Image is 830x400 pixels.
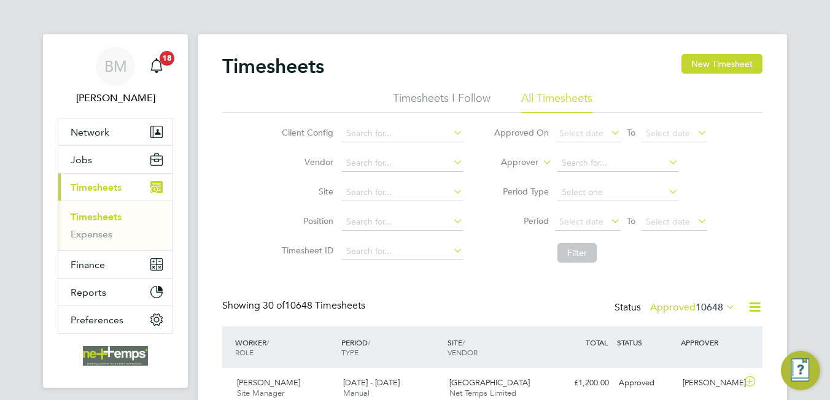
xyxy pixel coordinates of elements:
[696,301,723,313] span: 10648
[237,377,300,388] span: [PERSON_NAME]
[104,58,127,74] span: BM
[58,306,173,333] button: Preferences
[444,331,551,363] div: SITE
[448,347,478,357] span: VENDOR
[494,127,549,138] label: Approved On
[342,155,463,172] input: Search for...
[462,337,465,347] span: /
[58,47,173,106] a: BM[PERSON_NAME]
[43,34,188,388] nav: Main navigation
[342,125,463,142] input: Search for...
[278,245,333,256] label: Timesheet ID
[449,377,530,388] span: [GEOGRAPHIC_DATA]
[521,91,592,113] li: All Timesheets
[494,215,549,226] label: Period
[58,251,173,278] button: Finance
[263,299,365,312] span: 10648 Timesheets
[71,154,92,166] span: Jobs
[557,155,678,172] input: Search for...
[71,287,106,298] span: Reports
[71,182,122,193] span: Timesheets
[58,146,173,173] button: Jobs
[650,301,735,313] label: Approved
[646,216,690,227] span: Select date
[550,373,614,393] div: £1,200.00
[71,228,112,240] a: Expenses
[623,125,639,140] span: To
[615,299,738,317] div: Status
[58,118,173,145] button: Network
[144,47,169,86] a: 18
[557,184,678,201] input: Select one
[222,299,368,312] div: Showing
[368,337,370,347] span: /
[614,331,678,353] div: STATUS
[278,156,333,167] label: Vendor
[237,388,284,398] span: Site Manager
[681,54,762,74] button: New Timesheet
[222,54,324,79] h2: Timesheets
[678,373,742,393] div: [PERSON_NAME]
[71,259,105,271] span: Finance
[449,388,516,398] span: Net Temps Limited
[342,184,463,201] input: Search for...
[483,156,538,169] label: Approver
[586,337,608,347] span: TOTAL
[343,377,400,388] span: [DATE] - [DATE]
[278,127,333,138] label: Client Config
[614,373,678,393] div: Approved
[559,216,603,227] span: Select date
[71,314,123,326] span: Preferences
[58,201,173,250] div: Timesheets
[71,126,109,138] span: Network
[83,346,148,366] img: net-temps-logo-retina.png
[559,128,603,139] span: Select date
[71,211,122,223] a: Timesheets
[557,243,597,263] button: Filter
[781,351,820,390] button: Engage Resource Center
[235,347,254,357] span: ROLE
[343,388,370,398] span: Manual
[58,91,173,106] span: Brooke Morley
[58,279,173,306] button: Reports
[623,213,639,229] span: To
[678,331,742,353] div: APPROVER
[278,215,333,226] label: Position
[338,331,444,363] div: PERIOD
[58,174,173,201] button: Timesheets
[646,128,690,139] span: Select date
[278,186,333,197] label: Site
[393,91,491,113] li: Timesheets I Follow
[341,347,359,357] span: TYPE
[232,331,338,363] div: WORKER
[58,346,173,366] a: Go to home page
[494,186,549,197] label: Period Type
[342,213,463,231] input: Search for...
[342,243,463,260] input: Search for...
[266,337,269,347] span: /
[263,299,285,312] span: 30 of
[160,51,174,66] span: 18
